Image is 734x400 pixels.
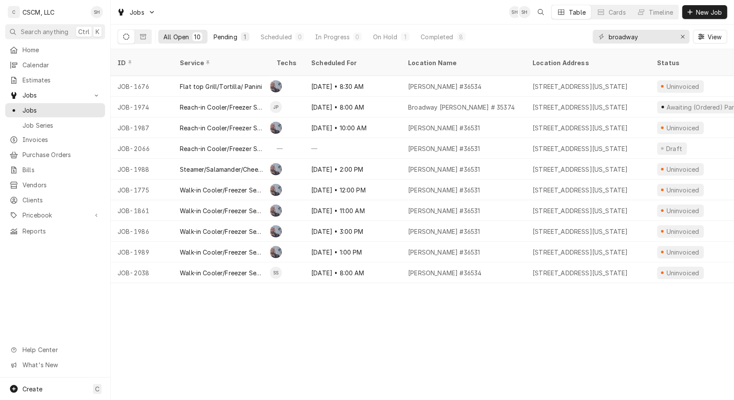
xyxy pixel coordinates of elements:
[421,32,453,41] div: Completed
[180,123,263,132] div: Reach-in Cooler/Freezer Service
[705,32,723,41] span: View
[270,184,282,196] div: Chris Lynch's Avatar
[180,82,262,91] div: Flat top Grill/Tortilla/ Panini
[194,32,200,41] div: 10
[130,8,144,17] span: Jobs
[665,268,700,277] div: Uninvoiced
[91,6,103,18] div: SH
[408,206,480,215] div: [PERSON_NAME] #36531
[311,58,393,67] div: Scheduled For
[22,8,54,17] div: CSCM, LLC
[408,165,480,174] div: [PERSON_NAME] #36531
[609,8,626,17] div: Cards
[270,267,282,279] div: Sam Smith's Avatar
[533,165,628,174] div: [STREET_ADDRESS][US_STATE]
[665,227,700,236] div: Uninvoiced
[78,27,89,36] span: Ctrl
[5,73,105,87] a: Estimates
[408,82,482,91] div: [PERSON_NAME] #36534
[261,32,292,41] div: Scheduled
[270,184,282,196] div: CL
[569,8,586,17] div: Table
[270,225,282,237] div: CL
[408,186,480,195] div: [PERSON_NAME] #36531
[91,6,103,18] div: Serra Heyen's Avatar
[533,82,628,91] div: [STREET_ADDRESS][US_STATE]
[113,5,159,19] a: Go to Jobs
[22,165,101,174] span: Bills
[533,144,628,153] div: [STREET_ADDRESS][US_STATE]
[533,268,628,277] div: [STREET_ADDRESS][US_STATE]
[180,165,263,174] div: Steamer/Salamander/Cheesemelter Service
[408,144,480,153] div: [PERSON_NAME] #36531
[111,262,173,283] div: JOB-2038
[665,248,700,257] div: Uninvoiced
[111,242,173,262] div: JOB-1989
[665,144,683,153] div: Draft
[180,227,263,236] div: Walk-in Cooler/Freezer Service Call
[533,227,628,236] div: [STREET_ADDRESS][US_STATE]
[665,165,700,174] div: Uninvoiced
[649,8,673,17] div: Timeline
[304,242,401,262] div: [DATE] • 1:00 PM
[22,45,101,54] span: Home
[304,97,401,117] div: [DATE] • 8:00 AM
[402,32,408,41] div: 1
[270,267,282,279] div: SS
[270,163,282,175] div: Chris Lynch's Avatar
[533,206,628,215] div: [STREET_ADDRESS][US_STATE]
[180,248,263,257] div: Walk-in Cooler/Freezer Service Call
[111,117,173,138] div: JOB-1987
[5,58,105,72] a: Calendar
[270,122,282,134] div: Chris Lynch's Avatar
[22,135,101,144] span: Invoices
[22,106,101,115] span: Jobs
[22,345,100,354] span: Help Center
[22,60,101,69] span: Calendar
[533,58,641,67] div: Location Address
[270,163,282,175] div: CL
[111,180,173,200] div: JOB-1775
[304,221,401,242] div: [DATE] • 3:00 PM
[180,206,263,215] div: Walk-in Cooler/Freezer Service Call
[682,5,727,19] button: New Job
[111,221,173,242] div: JOB-1986
[243,32,248,41] div: 1
[509,6,521,18] div: SH
[694,8,724,17] span: New Job
[270,80,282,92] div: CL
[5,178,105,192] a: Vendors
[665,123,700,132] div: Uninvoiced
[22,91,88,100] span: Jobs
[270,225,282,237] div: Chris Lynch's Avatar
[408,227,480,236] div: [PERSON_NAME] #36531
[304,200,401,221] div: [DATE] • 11:00 AM
[111,159,173,180] div: JOB-1988
[22,180,101,189] span: Vendors
[304,117,401,138] div: [DATE] • 10:00 AM
[534,5,548,19] button: Open search
[5,148,105,162] a: Purchase Orders
[408,123,480,132] div: [PERSON_NAME] #36531
[459,32,464,41] div: 8
[5,358,105,372] a: Go to What's New
[270,246,282,258] div: CL
[8,6,20,18] div: C
[676,30,689,44] button: Erase input
[304,262,401,283] div: [DATE] • 8:00 AM
[180,268,263,277] div: Walk-in Cooler/Freezer Service Call
[111,200,173,221] div: JOB-1861
[5,118,105,132] a: Job Series
[111,138,173,159] div: JOB-2066
[22,227,101,236] span: Reports
[270,101,282,113] div: JP
[408,58,517,67] div: Location Name
[408,268,482,277] div: [PERSON_NAME] #36534
[5,208,105,222] a: Go to Pricebook
[270,80,282,92] div: Chris Lynch's Avatar
[408,248,480,257] div: [PERSON_NAME] #36531
[665,82,700,91] div: Uninvoiced
[270,205,282,217] div: Chris Lynch's Avatar
[21,27,68,36] span: Search anything
[5,193,105,207] a: Clients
